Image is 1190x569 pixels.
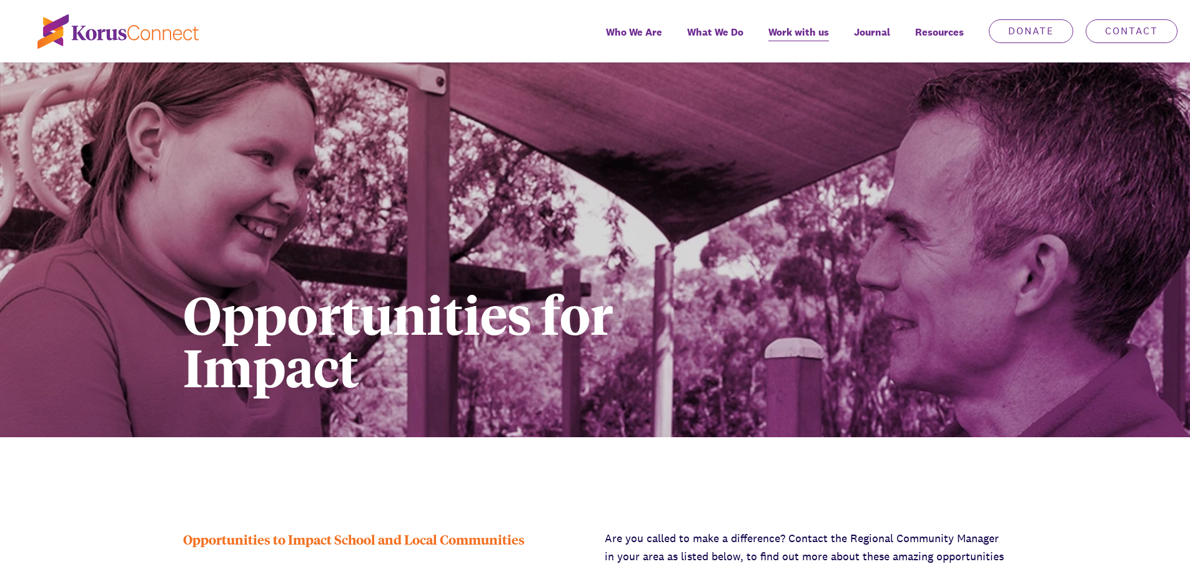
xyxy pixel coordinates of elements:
[768,23,829,41] span: Work with us
[1086,19,1178,43] a: Contact
[183,287,797,392] h1: Opportunities for Impact
[37,14,199,49] img: korus-connect%2Fc5177985-88d5-491d-9cd7-4a1febad1357_logo.svg
[675,17,756,62] a: What We Do
[756,17,841,62] a: Work with us
[593,17,675,62] a: Who We Are
[606,23,662,41] span: Who We Are
[854,23,890,41] span: Journal
[903,17,976,62] div: Resources
[687,23,743,41] span: What We Do
[841,17,903,62] a: Journal
[989,19,1073,43] a: Donate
